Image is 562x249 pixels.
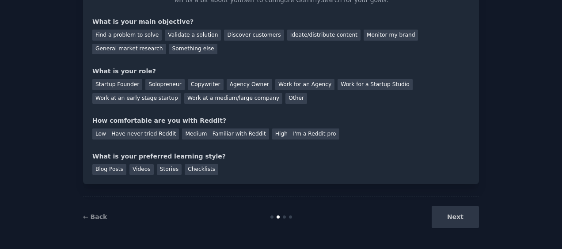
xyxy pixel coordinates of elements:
[145,79,184,90] div: Solopreneur
[92,93,181,104] div: Work at an early stage startup
[157,164,182,175] div: Stories
[227,79,272,90] div: Agency Owner
[285,93,307,104] div: Other
[169,44,217,55] div: Something else
[92,30,162,41] div: Find a problem to solve
[364,30,418,41] div: Monitor my brand
[129,164,154,175] div: Videos
[275,79,334,90] div: Work for an Agency
[184,93,282,104] div: Work at a medium/large company
[165,30,221,41] div: Validate a solution
[92,152,470,161] div: What is your preferred learning style?
[287,30,361,41] div: Ideate/distribute content
[92,79,142,90] div: Startup Founder
[92,164,126,175] div: Blog Posts
[92,44,166,55] div: General market research
[83,213,107,220] a: ← Back
[92,116,470,125] div: How comfortable are you with Reddit?
[92,128,179,140] div: Low - Have never tried Reddit
[272,128,339,140] div: High - I'm a Reddit pro
[224,30,284,41] div: Discover customers
[92,67,470,76] div: What is your role?
[182,128,269,140] div: Medium - Familiar with Reddit
[185,164,218,175] div: Checklists
[188,79,224,90] div: Copywriter
[338,79,412,90] div: Work for a Startup Studio
[92,17,470,26] div: What is your main objective?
